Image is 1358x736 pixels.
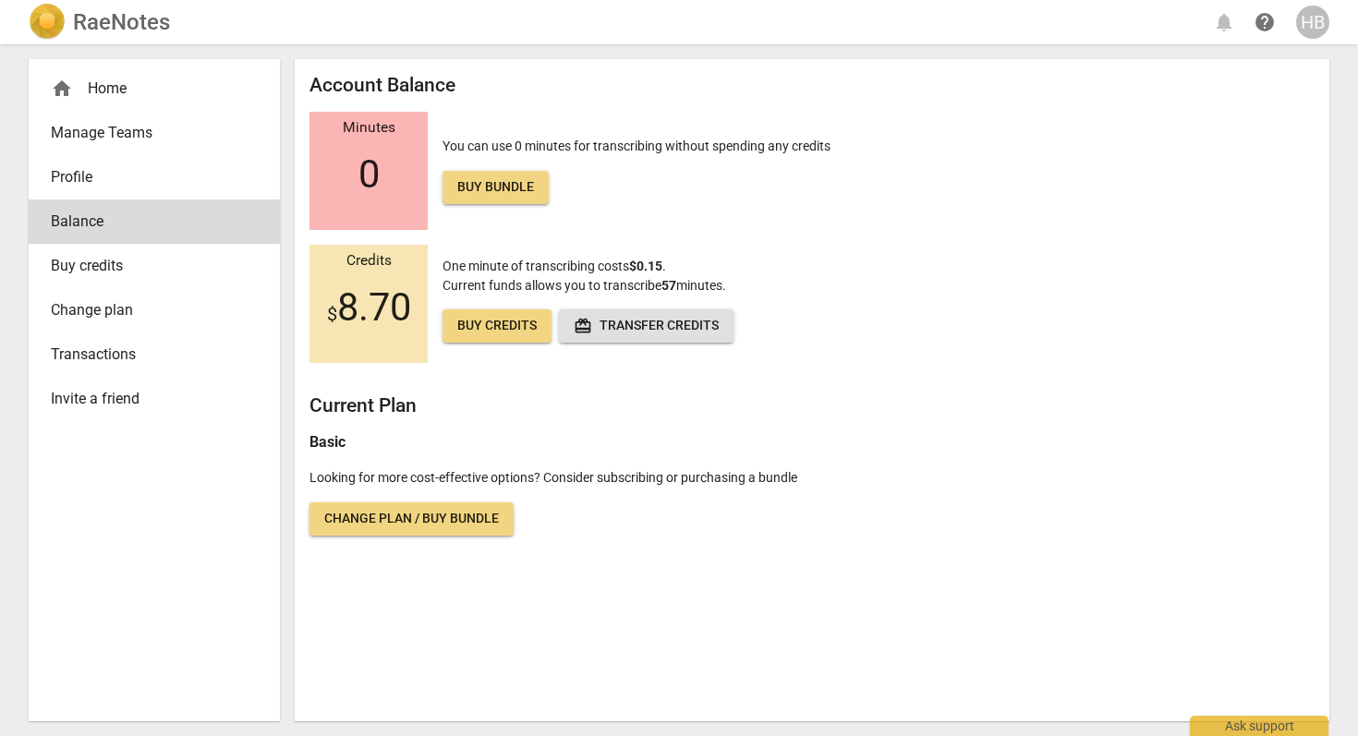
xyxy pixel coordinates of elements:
[51,388,243,410] span: Invite a friend
[309,253,428,270] div: Credits
[29,66,280,111] div: Home
[443,259,666,273] span: One minute of transcribing costs .
[51,299,243,321] span: Change plan
[309,468,1315,488] p: Looking for more cost-effective options? Consider subscribing or purchasing a bundle
[324,510,499,528] span: Change plan / Buy bundle
[309,74,1315,97] h2: Account Balance
[29,199,280,244] a: Balance
[559,309,734,343] button: Transfer credits
[1248,6,1281,39] a: Help
[51,255,243,277] span: Buy credits
[51,78,243,100] div: Home
[51,122,243,144] span: Manage Teams
[29,332,280,377] a: Transactions
[51,344,243,366] span: Transactions
[443,171,549,204] a: Buy bundle
[29,288,280,332] a: Change plan
[574,317,592,335] span: redeem
[1296,6,1329,39] button: HB
[661,278,676,293] b: 57
[51,78,73,100] span: home
[574,317,719,335] span: Transfer credits
[309,394,1315,417] h2: Current Plan
[1254,11,1276,33] span: help
[443,278,726,293] span: Current funds allows you to transcribe minutes.
[29,377,280,421] a: Invite a friend
[29,4,170,41] a: LogoRaeNotes
[457,317,537,335] span: Buy credits
[358,152,380,197] span: 0
[51,166,243,188] span: Profile
[457,178,534,197] span: Buy bundle
[309,433,346,451] b: Basic
[443,309,552,343] a: Buy credits
[309,120,428,137] div: Minutes
[29,244,280,288] a: Buy credits
[629,259,662,273] b: $0.15
[327,285,411,330] span: 8.70
[51,211,243,233] span: Balance
[1190,716,1328,736] div: Ask support
[29,111,280,155] a: Manage Teams
[443,137,831,204] p: You can use 0 minutes for transcribing without spending any credits
[29,155,280,199] a: Profile
[73,9,170,35] h2: RaeNotes
[309,502,514,536] a: Change plan / Buy bundle
[327,303,337,325] span: $
[29,4,66,41] img: Logo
